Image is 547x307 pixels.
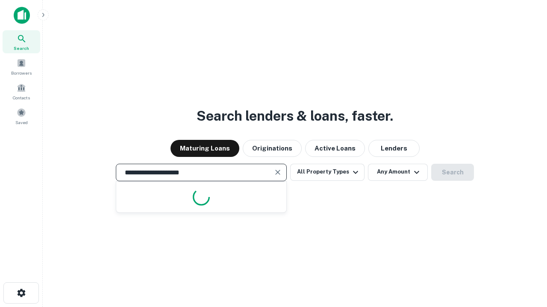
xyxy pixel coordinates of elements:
[14,7,30,24] img: capitalize-icon.png
[15,119,28,126] span: Saved
[368,140,420,157] button: Lenders
[243,140,302,157] button: Originations
[504,239,547,280] iframe: Chat Widget
[305,140,365,157] button: Active Loans
[3,30,40,53] a: Search
[3,80,40,103] a: Contacts
[13,94,30,101] span: Contacts
[3,55,40,78] a: Borrowers
[3,104,40,127] a: Saved
[368,164,428,181] button: Any Amount
[272,166,284,178] button: Clear
[11,70,32,76] span: Borrowers
[14,45,29,52] span: Search
[171,140,239,157] button: Maturing Loans
[290,164,365,181] button: All Property Types
[197,106,393,126] h3: Search lenders & loans, faster.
